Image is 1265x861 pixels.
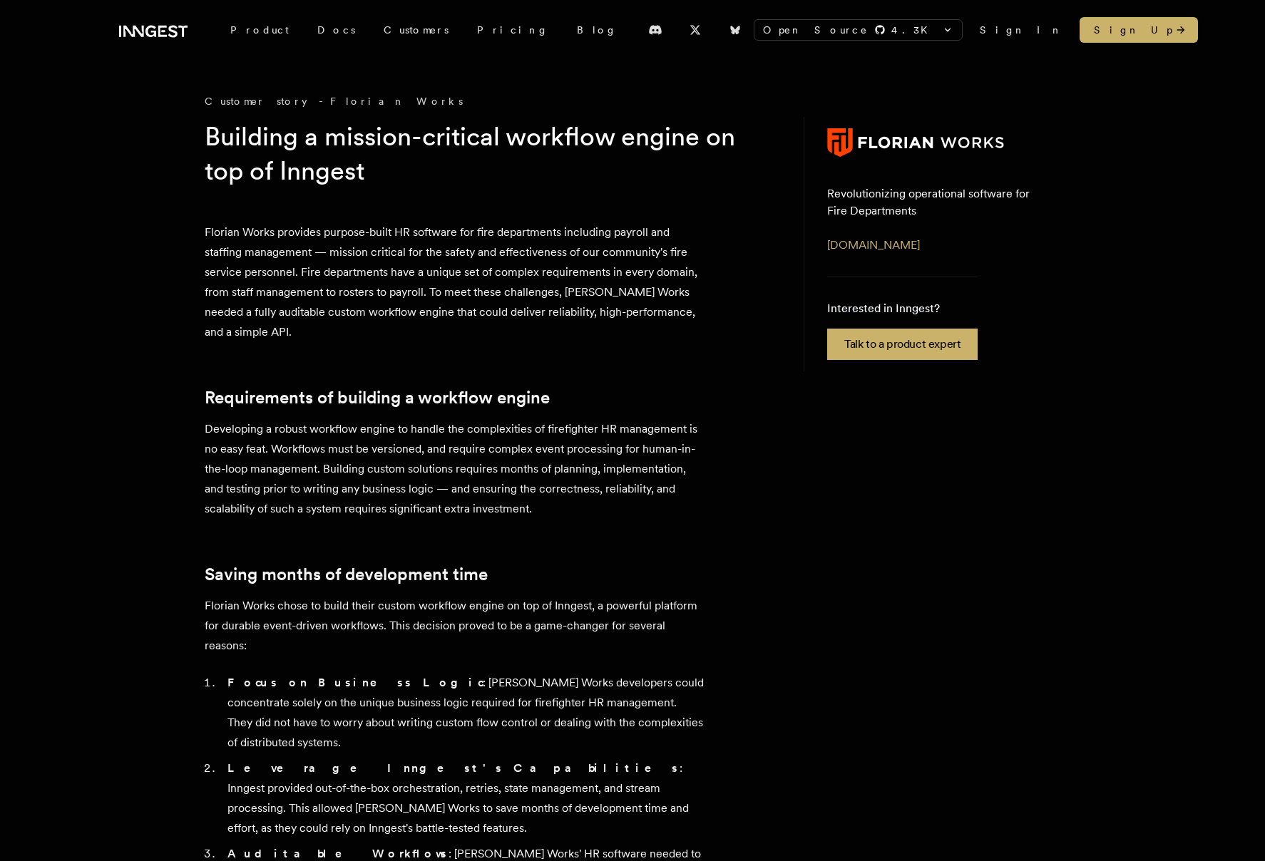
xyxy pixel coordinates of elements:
a: Blog [563,17,631,43]
a: Discord [640,19,671,41]
div: Product [216,17,303,43]
h1: Building a mission-critical workflow engine on top of Inngest [205,120,752,188]
a: Requirements of building a workflow engine [205,388,550,408]
img: Florian Works's logo [827,128,1004,157]
a: X [680,19,711,41]
a: [DOMAIN_NAME] [827,238,920,252]
a: Bluesky [719,19,751,41]
li: : Inngest provided out-of-the-box orchestration, retries, state management, and stream processing... [223,758,704,838]
div: Customer story - Florian Works [205,94,775,108]
strong: Auditable Workflows [227,847,449,860]
strong: Leverage Inngest's Capabilities [227,761,680,775]
p: Interested in Inngest? [827,300,978,317]
a: Customers [369,17,463,43]
span: 4.3 K [891,23,936,37]
p: Florian Works provides purpose-built HR software for fire departments including payroll and staff... [205,222,704,342]
p: Revolutionizing operational software for Fire Departments [827,185,1038,220]
a: Talk to a product expert [827,329,978,360]
a: Sign Up [1080,17,1198,43]
li: : [PERSON_NAME] Works developers could concentrate solely on the unique business logic required f... [223,673,704,753]
span: Open Source [763,23,869,37]
a: Saving months of development time [205,564,488,584]
p: Developing a robust workflow engine to handle the complexities of firefighter HR management is no... [205,419,704,519]
a: Sign In [980,23,1062,37]
strong: Focus on Business Logic [227,676,483,689]
p: Florian Works chose to build their custom workflow engine on top of Inngest, a powerful platform ... [205,596,704,656]
a: Pricing [463,17,563,43]
a: Docs [303,17,369,43]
